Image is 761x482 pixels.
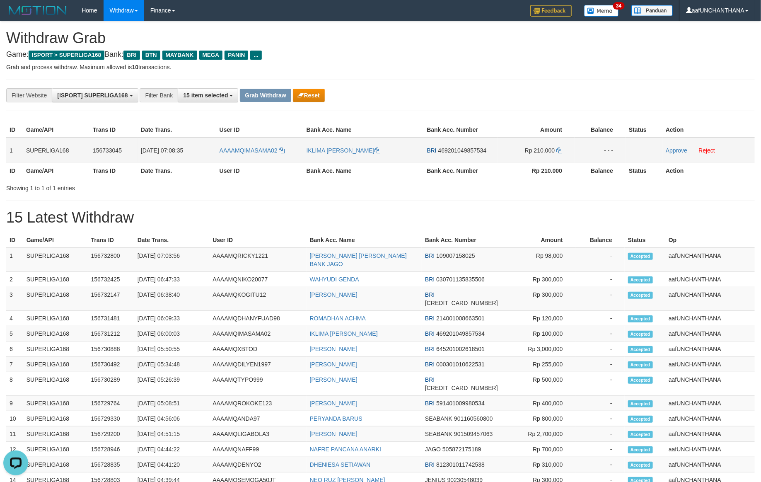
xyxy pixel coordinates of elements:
a: ROMADHAN ACHMA [310,315,366,322]
td: [DATE] 04:51:15 [134,426,210,442]
span: BRI [123,51,140,60]
td: Rp 310,000 [501,457,575,472]
td: 156729764 [88,396,134,411]
h1: Withdraw Grab [6,30,755,46]
span: BRI [425,330,435,337]
td: [DATE] 05:34:48 [134,357,210,372]
td: - [575,357,625,372]
span: BRI [425,400,435,407]
a: IKLIMA [PERSON_NAME] [307,147,380,154]
td: - [575,426,625,442]
span: Accepted [628,276,653,283]
a: [PERSON_NAME] [310,291,358,298]
span: Accepted [628,446,653,453]
td: 156732147 [88,287,134,311]
th: Status [625,233,665,248]
th: Date Trans. [138,163,216,178]
td: SUPERLIGA168 [23,411,88,426]
td: [DATE] 05:26:39 [134,372,210,396]
span: Accepted [628,462,653,469]
button: Open LiveChat chat widget [3,3,28,28]
td: aafUNCHANTHANA [665,311,755,326]
span: Copy 591401009980534 to clipboard [436,400,485,407]
span: Accepted [628,292,653,299]
th: Bank Acc. Number [423,122,498,138]
td: - [575,372,625,396]
td: - - - [575,138,626,163]
span: PANIN [225,51,248,60]
a: [PERSON_NAME] [310,361,358,368]
td: Rp 700,000 [501,442,575,457]
a: AAAAMQIMASAMA02 [220,147,285,154]
td: 156728946 [88,442,134,457]
span: BRI [425,315,435,322]
td: aafUNCHANTHANA [665,248,755,272]
td: AAAAMQDHANYFUAD98 [209,311,306,326]
th: Game/API [23,233,88,248]
img: Feedback.jpg [530,5,572,17]
span: Accepted [628,400,653,407]
div: Filter Bank [140,88,178,102]
td: - [575,396,625,411]
span: ISPORT > SUPERLIGA168 [29,51,104,60]
td: SUPERLIGA168 [23,287,88,311]
td: - [575,411,625,426]
td: AAAAMQTYPO999 [209,372,306,396]
th: ID [6,122,23,138]
button: Reset [293,89,325,102]
th: ID [6,163,23,178]
span: Copy 000301010622531 to clipboard [436,361,485,368]
th: Rp 210.000 [498,163,575,178]
span: Copy 109007158025 to clipboard [436,252,475,259]
td: 156732425 [88,272,134,287]
span: Copy 114401031481503 to clipboard [425,300,498,306]
a: WAHYUDI GENDA [310,276,359,283]
a: IKLIMA [PERSON_NAME] [310,330,378,337]
td: Rp 3,000,000 [501,342,575,357]
th: Bank Acc. Name [303,163,424,178]
td: 5 [6,326,23,342]
span: AAAAMQIMASAMA02 [220,147,278,154]
td: 10 [6,411,23,426]
button: Grab Withdraw [240,89,291,102]
td: 156730289 [88,372,134,396]
td: Rp 300,000 [501,272,575,287]
td: AAAAMQXBTOD [209,342,306,357]
td: 8 [6,372,23,396]
a: DHENIESA SETIAWAN [310,461,371,468]
td: Rp 98,000 [501,248,575,272]
div: Showing 1 to 1 of 1 entries [6,181,311,192]
span: BTN [142,51,160,60]
span: BRI [425,361,435,368]
a: [PERSON_NAME] [PERSON_NAME] BANK JAGO [310,252,407,267]
td: [DATE] 06:09:33 [134,311,210,326]
td: - [575,248,625,272]
th: User ID [216,163,303,178]
span: BRI [425,346,435,352]
td: 156730492 [88,357,134,372]
td: - [575,326,625,342]
img: panduan.png [631,5,673,16]
th: User ID [216,122,303,138]
span: Accepted [628,431,653,438]
td: aafUNCHANTHANA [665,442,755,457]
td: 3 [6,287,23,311]
span: [ISPORT] SUPERLIGA168 [57,92,128,99]
span: Copy 901509457063 to clipboard [454,431,493,437]
td: 9 [6,396,23,411]
td: aafUNCHANTHANA [665,426,755,442]
th: ID [6,233,23,248]
td: aafUNCHANTHANA [665,372,755,396]
th: Date Trans. [138,122,216,138]
span: SEABANK [425,415,452,422]
td: SUPERLIGA168 [23,457,88,472]
th: Trans ID [89,163,138,178]
th: Balance [575,163,626,178]
th: Amount [498,122,575,138]
span: JAGO [425,446,441,453]
td: 1 [6,248,23,272]
span: Copy 675401000773501 to clipboard [425,385,498,391]
td: 156729200 [88,426,134,442]
span: Copy 214001008663501 to clipboard [436,315,485,322]
a: [PERSON_NAME] [310,400,358,407]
